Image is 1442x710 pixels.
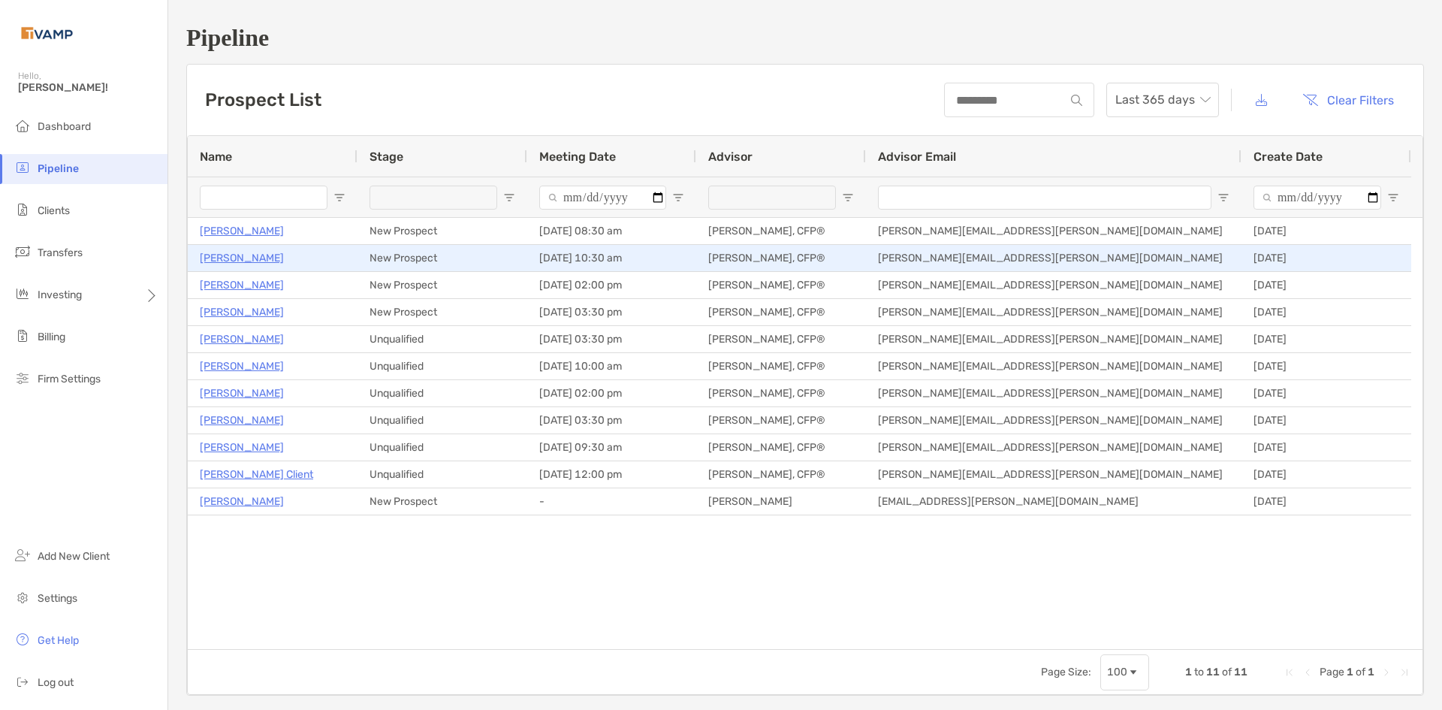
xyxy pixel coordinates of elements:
div: [DATE] [1241,407,1411,434]
span: Firm Settings [38,373,101,385]
div: [PERSON_NAME], CFP® [696,245,866,271]
span: Billing [38,331,65,343]
button: Clear Filters [1291,83,1405,116]
img: Zoe Logo [18,6,76,60]
span: Clients [38,204,70,217]
button: Open Filter Menu [503,192,515,204]
div: [PERSON_NAME], CFP® [696,461,866,488]
span: 1 [1185,666,1192,678]
div: Last Page [1398,666,1410,678]
div: [DATE] [1241,434,1411,461]
span: Advisor Email [878,150,956,164]
img: pipeline icon [14,159,32,177]
img: investing icon [14,285,32,303]
div: [PERSON_NAME], CFP® [696,326,866,352]
div: [DATE] 02:00 pm [527,272,696,298]
div: [DATE] 12:00 pm [527,461,696,488]
span: 1 [1347,666,1353,678]
div: Previous Page [1302,666,1314,678]
span: of [1356,666,1365,678]
div: [DATE] 02:00 pm [527,380,696,406]
span: 11 [1234,666,1247,678]
img: clients icon [14,201,32,219]
div: [PERSON_NAME][EMAIL_ADDRESS][PERSON_NAME][DOMAIN_NAME] [866,326,1241,352]
div: Unqualified [357,353,527,379]
div: [DATE] 03:30 pm [527,407,696,434]
span: Get Help [38,634,79,647]
div: [PERSON_NAME] [696,488,866,515]
div: New Prospect [357,488,527,515]
button: Open Filter Menu [1387,192,1399,204]
span: Transfers [38,246,83,259]
div: [DATE] [1241,488,1411,515]
button: Open Filter Menu [333,192,345,204]
img: transfers icon [14,243,32,261]
span: Name [200,150,232,164]
div: [DATE] [1241,326,1411,352]
div: [PERSON_NAME][EMAIL_ADDRESS][PERSON_NAME][DOMAIN_NAME] [866,434,1241,461]
div: [PERSON_NAME], CFP® [696,218,866,244]
button: Open Filter Menu [1217,192,1229,204]
span: Investing [38,289,82,301]
div: [PERSON_NAME][EMAIL_ADDRESS][PERSON_NAME][DOMAIN_NAME] [866,461,1241,488]
div: [PERSON_NAME], CFP® [696,380,866,406]
div: [PERSON_NAME][EMAIL_ADDRESS][PERSON_NAME][DOMAIN_NAME] [866,299,1241,325]
div: Unqualified [357,380,527,406]
img: input icon [1071,95,1082,106]
h3: Prospect List [205,89,321,110]
div: [DATE] 08:30 am [527,218,696,244]
div: [DATE] [1241,299,1411,325]
div: [PERSON_NAME], CFP® [696,434,866,461]
div: Page Size: [1041,666,1091,678]
div: New Prospect [357,299,527,325]
span: Stage [370,150,403,164]
div: [PERSON_NAME], CFP® [696,299,866,325]
span: Meeting Date [539,150,616,164]
div: [PERSON_NAME][EMAIL_ADDRESS][PERSON_NAME][DOMAIN_NAME] [866,245,1241,271]
a: [PERSON_NAME] [200,357,284,376]
button: Open Filter Menu [842,192,854,204]
div: [DATE] [1241,245,1411,271]
div: Unqualified [357,407,527,434]
div: [DATE] 03:30 pm [527,299,696,325]
span: to [1194,666,1204,678]
input: Meeting Date Filter Input [539,186,666,210]
span: Pipeline [38,162,79,175]
input: Name Filter Input [200,186,327,210]
div: [DATE] [1241,461,1411,488]
div: [PERSON_NAME], CFP® [696,272,866,298]
div: [PERSON_NAME][EMAIL_ADDRESS][PERSON_NAME][DOMAIN_NAME] [866,353,1241,379]
a: [PERSON_NAME] [200,303,284,322]
span: 1 [1368,666,1374,678]
img: billing icon [14,327,32,345]
span: Log out [38,676,74,689]
div: [DATE] 03:30 pm [527,326,696,352]
a: [PERSON_NAME] [200,384,284,403]
h1: Pipeline [186,24,1424,52]
div: - [527,488,696,515]
div: [EMAIL_ADDRESS][PERSON_NAME][DOMAIN_NAME] [866,488,1241,515]
p: [PERSON_NAME] [200,411,284,430]
div: Next Page [1380,666,1392,678]
img: get-help icon [14,630,32,648]
div: [DATE] 09:30 am [527,434,696,461]
span: Page [1320,666,1344,678]
div: Page Size [1100,654,1149,690]
a: [PERSON_NAME] [200,330,284,349]
img: firm-settings icon [14,369,32,387]
div: [DATE] 10:30 am [527,245,696,271]
a: [PERSON_NAME] [200,438,284,457]
img: add_new_client icon [14,546,32,564]
div: [PERSON_NAME], CFP® [696,407,866,434]
div: [PERSON_NAME][EMAIL_ADDRESS][PERSON_NAME][DOMAIN_NAME] [866,380,1241,406]
span: [PERSON_NAME]! [18,81,158,94]
span: Last 365 days [1115,83,1210,116]
div: [PERSON_NAME], CFP® [696,353,866,379]
a: [PERSON_NAME] [200,276,284,295]
a: [PERSON_NAME] Client [200,465,313,484]
input: Advisor Email Filter Input [878,186,1211,210]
